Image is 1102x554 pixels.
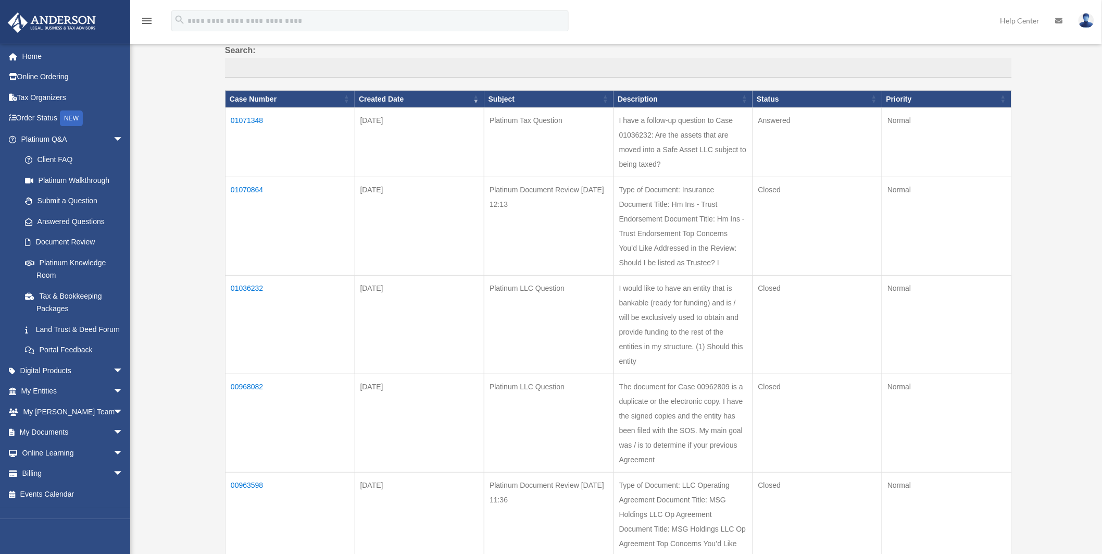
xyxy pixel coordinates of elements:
[141,18,153,27] a: menu
[60,110,83,126] div: NEW
[15,319,134,340] a: Land Trust & Deed Forum
[7,67,139,88] a: Online Ordering
[226,90,355,108] th: Case Number: activate to sort column ascending
[113,129,134,150] span: arrow_drop_down
[5,13,99,33] img: Anderson Advisors Platinum Portal
[15,170,134,191] a: Platinum Walkthrough
[7,46,139,67] a: Home
[613,90,753,108] th: Description: activate to sort column ascending
[174,14,185,26] i: search
[7,401,139,422] a: My [PERSON_NAME] Teamarrow_drop_down
[113,381,134,402] span: arrow_drop_down
[7,108,139,129] a: Order StatusNEW
[15,252,134,286] a: Platinum Knowledge Room
[226,108,355,177] td: 01071348
[882,90,1012,108] th: Priority: activate to sort column ascending
[355,177,484,276] td: [DATE]
[753,90,882,108] th: Status: activate to sort column ascending
[613,276,753,374] td: I would like to have an entity that is bankable (ready for funding) and is / will be exclusively ...
[141,15,153,27] i: menu
[7,442,139,463] a: Online Learningarrow_drop_down
[753,276,882,374] td: Closed
[7,129,134,150] a: Platinum Q&Aarrow_drop_down
[753,177,882,276] td: Closed
[226,374,355,473] td: 00968082
[882,374,1012,473] td: Normal
[613,108,753,177] td: I have a follow-up question to Case 01036232: Are the assets that are moved into a Safe Asset LLC...
[7,484,139,504] a: Events Calendar
[15,211,129,232] a: Answered Questions
[225,43,1012,78] label: Search:
[226,276,355,374] td: 01036232
[113,463,134,485] span: arrow_drop_down
[484,276,614,374] td: Platinum LLC Question
[113,422,134,444] span: arrow_drop_down
[355,108,484,177] td: [DATE]
[882,177,1012,276] td: Normal
[113,401,134,423] span: arrow_drop_down
[225,58,1012,78] input: Search:
[15,232,134,253] a: Document Review
[355,90,484,108] th: Created Date: activate to sort column ascending
[7,87,139,108] a: Tax Organizers
[226,177,355,276] td: 01070864
[484,108,614,177] td: Platinum Tax Question
[7,463,139,484] a: Billingarrow_drop_down
[15,150,134,170] a: Client FAQ
[113,442,134,464] span: arrow_drop_down
[753,374,882,473] td: Closed
[113,360,134,381] span: arrow_drop_down
[882,276,1012,374] td: Normal
[7,360,139,381] a: Digital Productsarrow_drop_down
[15,340,134,361] a: Portal Feedback
[613,374,753,473] td: The document for Case 00962809 is a duplicate or the electronic copy. I have the signed copies an...
[753,108,882,177] td: Answered
[7,422,139,443] a: My Documentsarrow_drop_down
[613,177,753,276] td: Type of Document: Insurance Document Title: Hm Ins - Trust Endorsement Document Title: Hm Ins - T...
[484,374,614,473] td: Platinum LLC Question
[355,374,484,473] td: [DATE]
[15,191,134,212] a: Submit a Question
[882,108,1012,177] td: Normal
[355,276,484,374] td: [DATE]
[1079,13,1094,28] img: User Pic
[484,177,614,276] td: Platinum Document Review [DATE] 12:13
[484,90,614,108] th: Subject: activate to sort column ascending
[7,381,139,402] a: My Entitiesarrow_drop_down
[15,286,134,319] a: Tax & Bookkeeping Packages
